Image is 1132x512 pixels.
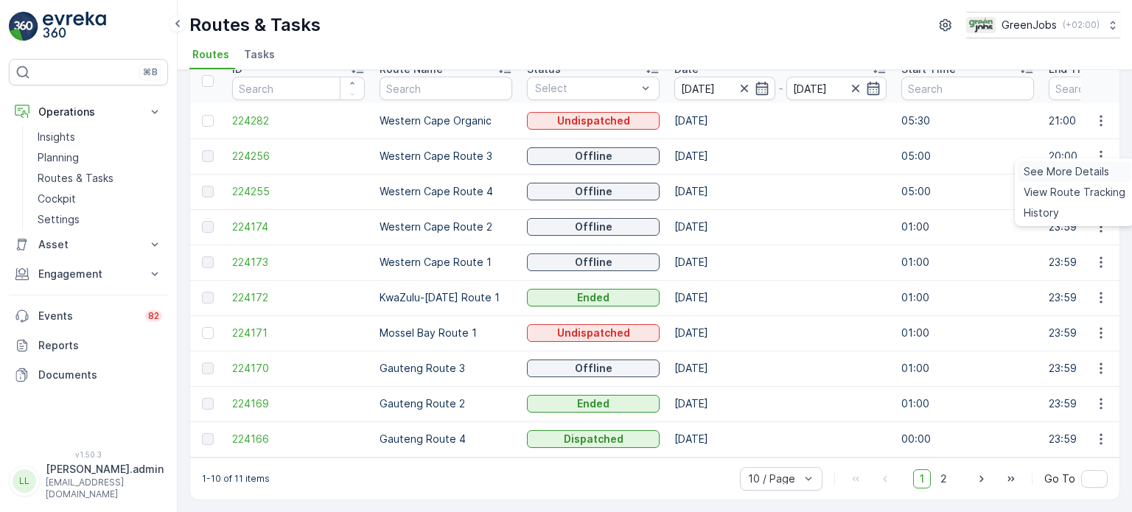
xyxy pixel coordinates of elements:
[901,290,1034,305] p: 01:00
[901,326,1034,340] p: 01:00
[148,310,159,322] p: 82
[38,192,76,206] p: Cockpit
[202,473,270,485] p: 1-10 of 11 items
[786,77,887,100] input: dd/mm/yyyy
[901,255,1034,270] p: 01:00
[667,209,894,245] td: [DATE]
[202,433,214,445] div: Toggle Row Selected
[232,361,365,376] span: 224170
[43,12,106,41] img: logo_light-DOdMpM7g.png
[202,292,214,304] div: Toggle Row Selected
[9,12,38,41] img: logo
[667,138,894,174] td: [DATE]
[527,253,660,271] button: Offline
[232,290,365,305] a: 224172
[901,396,1034,411] p: 01:00
[667,421,894,457] td: [DATE]
[202,221,214,233] div: Toggle Row Selected
[380,113,512,128] p: Western Cape Organic
[1024,206,1059,220] span: History
[1018,182,1131,203] a: View Route Tracking
[564,432,623,446] p: Dispatched
[380,220,512,234] p: Western Cape Route 2
[966,12,1120,38] button: GreenJobs(+02:00)
[202,362,214,374] div: Toggle Row Selected
[667,245,894,280] td: [DATE]
[901,184,1034,199] p: 05:00
[667,103,894,138] td: [DATE]
[913,469,931,488] span: 1
[380,361,512,376] p: Gauteng Route 3
[1024,185,1125,200] span: View Route Tracking
[934,469,954,488] span: 2
[9,462,168,500] button: LL[PERSON_NAME].admin[EMAIL_ADDRESS][DOMAIN_NAME]
[1002,18,1057,32] p: GreenJobs
[667,315,894,351] td: [DATE]
[527,183,660,200] button: Offline
[9,331,168,360] a: Reports
[32,209,168,230] a: Settings
[143,66,158,78] p: ⌘B
[232,396,365,411] span: 224169
[46,477,164,500] p: [EMAIL_ADDRESS][DOMAIN_NAME]
[380,396,512,411] p: Gauteng Route 2
[232,77,365,100] input: Search
[557,326,630,340] p: Undispatched
[667,174,894,209] td: [DATE]
[32,147,168,168] a: Planning
[202,150,214,162] div: Toggle Row Selected
[577,396,609,411] p: Ended
[1044,471,1075,486] span: Go To
[38,338,162,353] p: Reports
[202,186,214,197] div: Toggle Row Selected
[13,469,36,493] div: LL
[9,230,168,259] button: Asset
[901,113,1034,128] p: 05:30
[527,430,660,448] button: Dispatched
[901,77,1034,100] input: Search
[527,147,660,165] button: Offline
[380,149,512,164] p: Western Cape Route 3
[32,168,168,189] a: Routes & Tasks
[1018,161,1131,182] a: See More Details
[38,237,139,252] p: Asset
[202,327,214,339] div: Toggle Row Selected
[380,290,512,305] p: KwaZulu-[DATE] Route 1
[232,184,365,199] a: 224255
[9,450,168,459] span: v 1.50.3
[667,280,894,315] td: [DATE]
[232,220,365,234] span: 224174
[380,77,512,100] input: Search
[38,267,139,281] p: Engagement
[527,218,660,236] button: Offline
[232,255,365,270] span: 224173
[9,97,168,127] button: Operations
[527,112,660,130] button: Undispatched
[38,368,162,382] p: Documents
[202,398,214,410] div: Toggle Row Selected
[232,149,365,164] a: 224256
[557,113,630,128] p: Undispatched
[244,47,275,62] span: Tasks
[380,432,512,446] p: Gauteng Route 4
[901,220,1034,234] p: 01:00
[38,105,139,119] p: Operations
[667,351,894,386] td: [DATE]
[1063,19,1100,31] p: ( +02:00 )
[9,259,168,289] button: Engagement
[778,80,783,97] p: -
[38,150,79,165] p: Planning
[38,130,75,144] p: Insights
[232,113,365,128] a: 224282
[9,360,168,390] a: Documents
[527,289,660,306] button: Ended
[232,432,365,446] span: 224166
[380,255,512,270] p: Western Cape Route 1
[1024,164,1109,179] span: See More Details
[901,149,1034,164] p: 05:00
[575,220,612,234] p: Offline
[575,361,612,376] p: Offline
